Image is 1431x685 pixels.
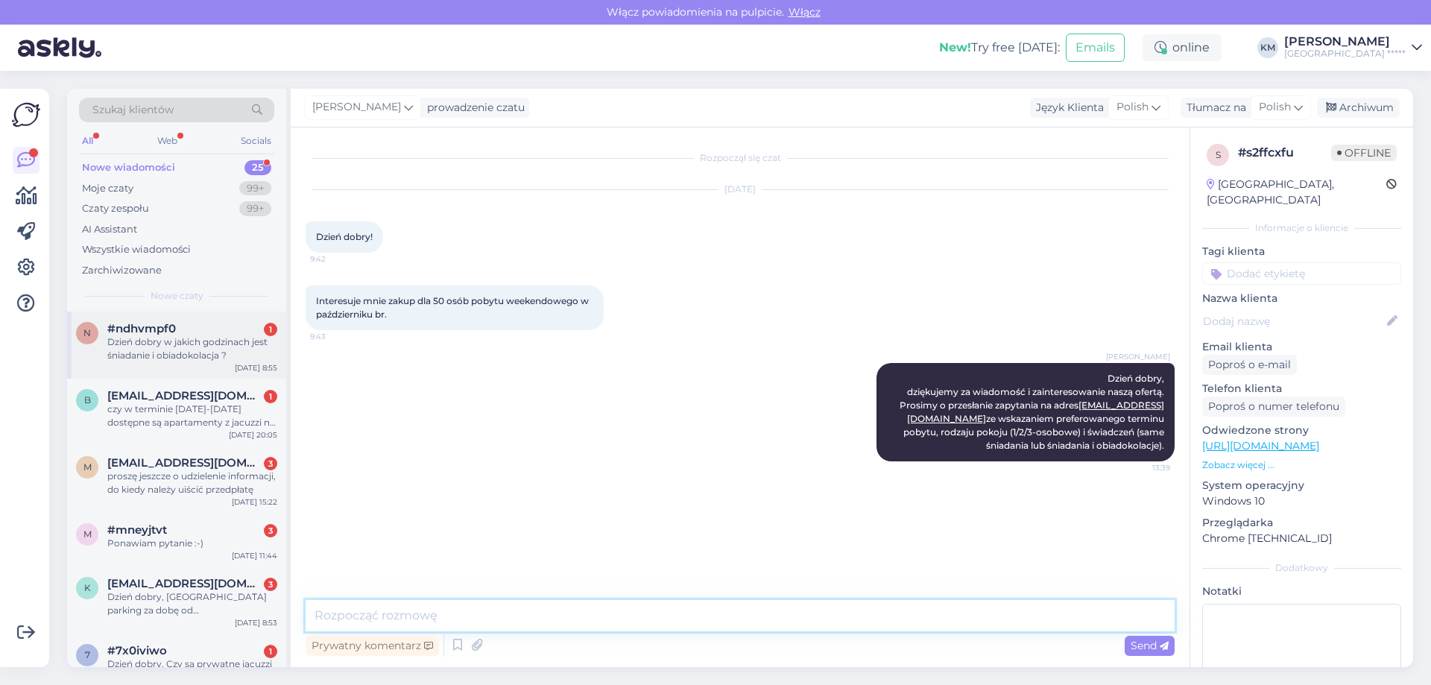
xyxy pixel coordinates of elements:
p: Tagi klienta [1202,244,1401,259]
span: [PERSON_NAME] [1106,351,1170,362]
input: Dodaj nazwę [1203,313,1384,329]
span: Szukaj klientów [92,102,174,118]
div: Moje czaty [82,181,133,196]
span: Włącz [784,5,825,19]
span: m [83,461,92,473]
div: Dodatkowy [1202,561,1401,575]
span: bbaarrtt@poczta.onet.pl [107,389,262,403]
span: [PERSON_NAME] [312,99,401,116]
div: [DATE] 8:53 [235,617,277,628]
div: 25 [244,160,271,175]
p: Nazwa klienta [1202,291,1401,306]
span: 13:39 [1114,462,1170,473]
p: System operacyjny [1202,478,1401,493]
img: Askly Logo [12,101,40,129]
div: Zarchiwizowane [82,263,162,278]
div: 3 [264,457,277,470]
p: Przeglądarka [1202,515,1401,531]
a: [URL][DOMAIN_NAME] [1202,439,1319,452]
div: Dzień dobry. Czy są prywatne jacuzzi [107,657,277,671]
span: Polish [1259,99,1291,116]
span: Send [1131,639,1169,652]
div: Try free [DATE]: [939,39,1060,57]
div: Ponawiam pytanie :-) [107,537,277,550]
input: Dodać etykietę [1202,262,1401,285]
div: 3 [264,578,277,591]
p: Notatki [1202,584,1401,599]
div: Poproś o e-mail [1202,355,1297,375]
div: proszę jeszcze o udzielenie informacji, do kiedy należy uiścić przedpłatę [107,470,277,496]
span: b [84,394,91,405]
div: # s2ffcxfu [1238,144,1331,162]
span: 9:43 [310,331,366,342]
p: Email klienta [1202,339,1401,355]
span: #mneyjtvt [107,523,167,537]
a: [PERSON_NAME][GEOGRAPHIC_DATA] ***** [1284,36,1422,60]
p: Telefon klienta [1202,381,1401,397]
div: KM [1257,37,1278,58]
div: [PERSON_NAME] [1284,36,1406,48]
div: Dzień dobry, [GEOGRAPHIC_DATA] parking za dobę od [DEMOGRAPHIC_DATA]-[DEMOGRAPHIC_DATA]? Czy z ps... [107,590,277,617]
div: Prywatny komentarz [306,636,439,656]
div: Nowe wiadomości [82,160,175,175]
span: Dzień dobry! [316,231,373,242]
span: 7 [85,649,90,660]
span: #7x0iviwo [107,644,167,657]
span: Offline [1331,145,1397,161]
p: Windows 10 [1202,493,1401,509]
div: [DATE] 11:44 [232,550,277,561]
button: Emails [1066,34,1125,62]
span: k [84,582,91,593]
div: czy w terminie [DATE]-[DATE] dostępne są apartamenty z jacuzzi na tarasie i widokiem na morze? [107,403,277,429]
div: prowadzenie czatu [421,100,525,116]
div: 1 [264,390,277,403]
div: [GEOGRAPHIC_DATA], [GEOGRAPHIC_DATA] [1207,177,1386,208]
div: 3 [264,524,277,537]
div: Język Klienta [1030,100,1104,116]
span: Nowe czaty [151,289,203,303]
div: [DATE] 15:22 [232,496,277,508]
span: kovalajnen1@wp.pl [107,577,262,590]
span: #ndhvmpf0 [107,322,176,335]
p: Odwiedzone strony [1202,423,1401,438]
div: Socials [238,131,274,151]
div: All [79,131,96,151]
div: 99+ [239,201,271,216]
b: New! [939,40,971,54]
div: [DATE] 8:55 [235,362,277,373]
div: [DATE] 20:05 [229,429,277,441]
div: Czaty zespołu [82,201,149,216]
div: 1 [264,323,277,336]
p: Zobacz więcej ... [1202,458,1401,472]
span: n [83,327,91,338]
div: Tłumacz na [1181,100,1246,116]
span: 9:42 [310,253,366,265]
div: online [1143,34,1222,61]
p: Chrome [TECHNICAL_ID] [1202,531,1401,546]
div: Web [154,131,180,151]
span: mery.klima@gmail.com [107,456,262,470]
div: Archiwum [1317,98,1400,118]
div: Poproś o numer telefonu [1202,397,1345,417]
div: Wszystkie wiadomości [82,242,191,257]
div: Rozpoczął się czat [306,151,1175,165]
div: 1 [264,645,277,658]
div: 99+ [239,181,271,196]
div: Dzień dobry w jakich godzinach jest śniadanie i obiadokolacja ? [107,335,277,362]
div: Informacje o kliencie [1202,221,1401,235]
div: AI Assistant [82,222,137,237]
span: Polish [1116,99,1149,116]
span: Interesuje mnie zakup dla 50 osób pobytu weekendowego w październiku br. [316,295,591,320]
span: s [1216,149,1221,160]
div: [DATE] [306,183,1175,196]
span: m [83,528,92,540]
